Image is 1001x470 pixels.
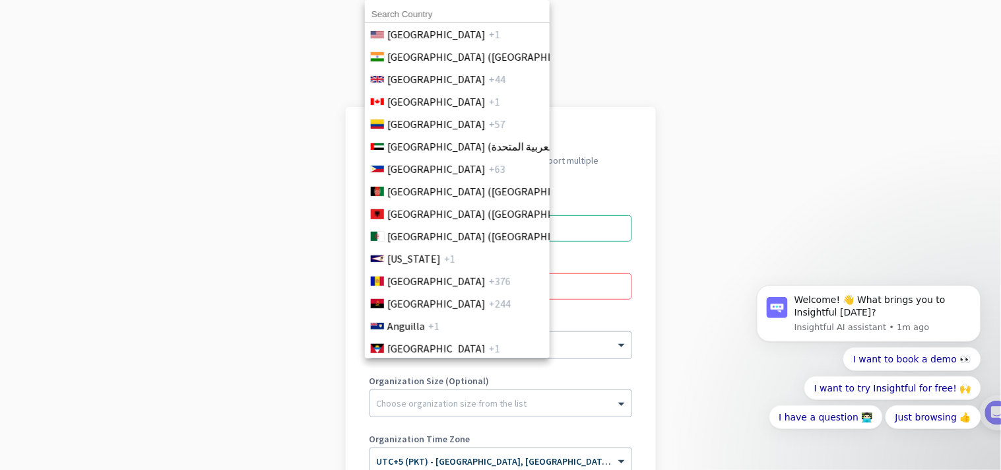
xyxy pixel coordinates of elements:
span: +57 [489,116,505,132]
span: +1 [489,341,500,356]
span: +1 [489,26,500,42]
span: +44 [489,71,505,87]
input: Search Country [365,6,550,23]
span: +1 [489,94,500,110]
span: [GEOGRAPHIC_DATA] [387,71,486,87]
span: [GEOGRAPHIC_DATA] ([GEOGRAPHIC_DATA]) [387,206,593,222]
span: [GEOGRAPHIC_DATA] (‫[GEOGRAPHIC_DATA]‬‎) [387,228,593,244]
span: [GEOGRAPHIC_DATA] [387,94,486,110]
span: [GEOGRAPHIC_DATA] [387,26,486,42]
span: [GEOGRAPHIC_DATA] (‫الإمارات العربية المتحدة‬‎) [387,139,596,154]
span: [US_STATE] [387,251,441,267]
span: [GEOGRAPHIC_DATA] [387,273,486,289]
span: +63 [489,161,505,177]
span: [GEOGRAPHIC_DATA] [387,341,486,356]
span: [GEOGRAPHIC_DATA] (‫[GEOGRAPHIC_DATA]‬‎) [387,184,593,199]
span: [GEOGRAPHIC_DATA] ([GEOGRAPHIC_DATA]) [387,49,593,65]
span: [GEOGRAPHIC_DATA] [387,116,486,132]
span: Anguilla [387,318,425,334]
span: +1 [444,251,455,267]
span: [GEOGRAPHIC_DATA] [387,296,486,312]
span: +376 [489,273,511,289]
iframe: Intercom notifications message [737,182,1001,463]
span: +244 [489,296,511,312]
span: +1 [428,318,439,334]
span: [GEOGRAPHIC_DATA] [387,161,486,177]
